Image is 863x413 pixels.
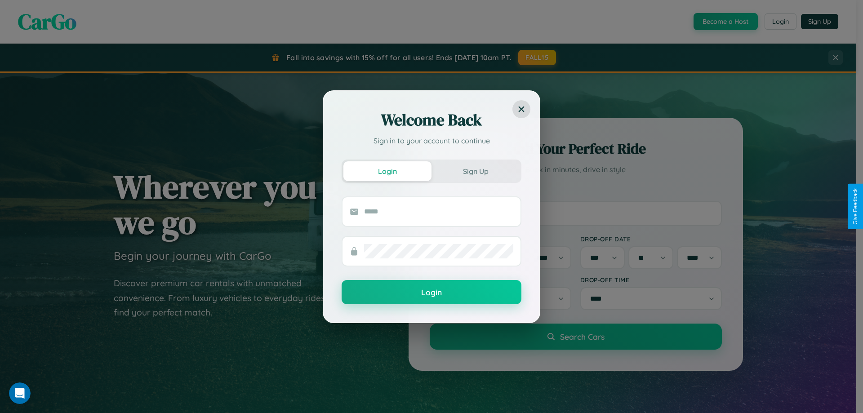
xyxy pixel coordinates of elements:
[852,188,859,225] div: Give Feedback
[9,382,31,404] iframe: Intercom live chat
[342,280,521,304] button: Login
[343,161,431,181] button: Login
[342,135,521,146] p: Sign in to your account to continue
[431,161,520,181] button: Sign Up
[342,109,521,131] h2: Welcome Back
